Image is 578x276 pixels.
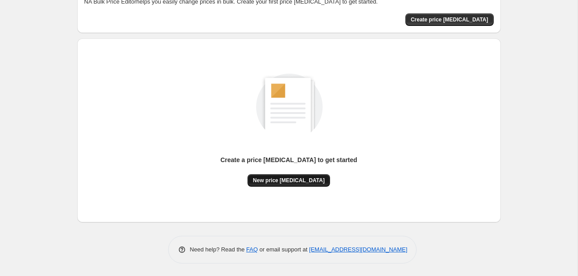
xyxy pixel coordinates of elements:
[246,246,258,253] a: FAQ
[405,13,494,26] button: Create price change job
[411,16,488,23] span: Create price [MEDICAL_DATA]
[220,155,357,164] p: Create a price [MEDICAL_DATA] to get started
[248,174,330,187] button: New price [MEDICAL_DATA]
[309,246,407,253] a: [EMAIL_ADDRESS][DOMAIN_NAME]
[258,246,309,253] span: or email support at
[253,177,325,184] span: New price [MEDICAL_DATA]
[190,246,247,253] span: Need help? Read the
